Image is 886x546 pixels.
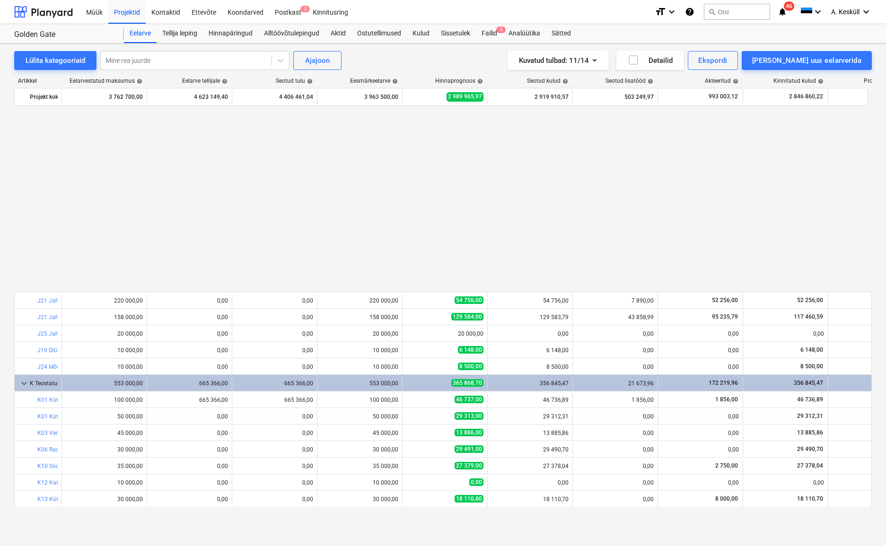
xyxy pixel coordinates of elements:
span: 18 110,80 [455,495,483,503]
a: K01 Küttetorud ja fittingud korrused [37,413,130,420]
span: 52 256,00 [711,297,739,303]
span: 2 750,00 [714,462,739,469]
div: Failid [476,24,503,43]
span: 8 000,00 [714,495,739,502]
span: 95 235,79 [711,313,739,320]
div: 3 762 700,00 [66,89,143,104]
div: 0,00 [577,463,654,469]
div: 10 000,00 [66,479,143,486]
a: Ostutellimused [351,24,407,43]
div: 13 885,86 [491,430,569,436]
span: 54 756,00 [455,296,483,304]
div: 0,00 [577,496,654,503]
span: search [708,8,716,16]
div: 0,00 [236,314,313,321]
span: help [305,78,313,84]
div: Hinnaprognoos [435,78,483,84]
div: 100 000,00 [66,397,143,403]
div: 0,00 [236,496,313,503]
span: 365 868,70 [451,379,483,387]
div: 665 366,00 [236,380,313,387]
a: Failid4 [476,24,503,43]
div: 30 000,00 [66,446,143,453]
div: Projekt kokku [30,89,58,104]
div: 0,00 [491,330,569,337]
div: Seotud kulud [527,78,568,84]
div: 45 000,00 [321,430,398,436]
div: 10 000,00 [321,479,398,486]
div: Detailid [628,54,673,67]
a: Sissetulek [435,24,476,43]
a: K01 Küttetorud ja fittingud üldalad [37,397,127,403]
div: K Teostatud küttesüsteemide ehitus [30,376,58,391]
div: 0,00 [577,330,654,337]
div: Seotud tulu [276,78,313,84]
div: 100 000,00 [321,397,398,403]
div: 35 000,00 [321,463,398,469]
span: 13 886,00 [455,429,483,436]
div: 10 000,00 [321,364,398,370]
iframe: Chat Widget [839,501,886,546]
span: 172 219,96 [708,380,739,386]
div: 29 490,70 [491,446,569,453]
div: 0,00 [577,413,654,420]
div: 21 673,96 [577,380,654,387]
a: J21 Jahutussüsteemide paigaldus - korrused [37,314,153,321]
div: 0,00 [577,430,654,436]
i: notifications [778,6,787,17]
div: 665 366,00 [151,380,228,387]
div: 2 919 910,57 [491,89,569,104]
a: Aktid [325,24,351,43]
div: Eelarve [124,24,157,43]
div: Akteeritud [705,78,738,84]
div: 0,00 [662,330,739,337]
button: Ajajoon [293,51,342,70]
div: 553 000,00 [321,380,398,387]
span: 6 148,00 [799,347,824,353]
div: 0,00 [151,297,228,304]
div: 18 110,70 [491,496,569,503]
div: 30 000,00 [321,496,398,503]
span: keyboard_arrow_down [18,378,30,389]
span: 8 500,00 [458,363,483,370]
div: 0,00 [151,347,228,354]
div: 129 583,79 [491,314,569,321]
div: 0,00 [662,479,739,486]
div: 3 963 500,00 [321,89,398,104]
a: K03 Ventiilid, klapid kollektorid, kollektorite kapid [37,430,162,436]
span: 29 491,00 [455,445,483,453]
div: 8 500,00 [491,364,569,370]
div: 0,00 [577,479,654,486]
div: 220 000,00 [321,297,398,304]
a: Tellija leping [157,24,203,43]
div: 0,00 [151,446,228,453]
span: 993 003,12 [708,93,739,101]
span: help [475,78,483,84]
div: 0,00 [151,496,228,503]
div: Analüütika [503,24,546,43]
div: Lülita kategooriaid [26,54,85,67]
div: Ajajoon [305,54,330,67]
div: 10 000,00 [66,364,143,370]
div: 50 000,00 [66,413,143,420]
div: Eesmärkeelarve [350,78,398,84]
div: 665 366,00 [151,397,228,403]
div: [PERSON_NAME] uus eelarverida [752,54,861,67]
span: 27 378,04 [796,462,824,469]
div: 20 000,00 [406,330,483,337]
div: Kuvatud tulbad : 11/14 [519,54,597,67]
div: 553 000,00 [66,380,143,387]
div: 0,00 [662,446,739,453]
a: K10 Soojasõlmed, katlad [37,463,101,469]
div: 356 845,47 [491,380,569,387]
div: 46 736,89 [491,397,569,403]
div: 0,00 [236,413,313,420]
div: 158 000,00 [66,314,143,321]
div: 0,00 [236,297,313,304]
div: 0,00 [747,479,824,486]
div: 503 249,97 [577,89,654,104]
div: 54 756,00 [491,297,569,304]
span: 27 379,00 [455,462,483,469]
